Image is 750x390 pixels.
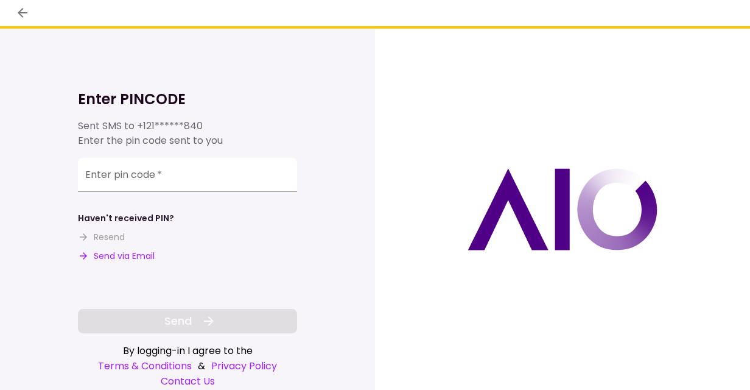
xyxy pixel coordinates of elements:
[211,358,277,374] a: Privacy Policy
[78,358,297,374] div: &
[468,168,657,250] img: AIO logo
[78,231,125,244] button: Resend
[78,374,297,389] a: Contact Us
[78,90,297,109] h1: Enter PINCODE
[78,343,297,358] div: By logging-in I agree to the
[78,212,174,225] div: Haven't received PIN?
[78,119,297,148] div: Sent SMS to Enter the pin code sent to you
[78,250,155,263] button: Send via Email
[12,2,33,23] button: back
[98,358,192,374] a: Terms & Conditions
[78,309,297,333] button: Send
[164,313,192,329] span: Send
